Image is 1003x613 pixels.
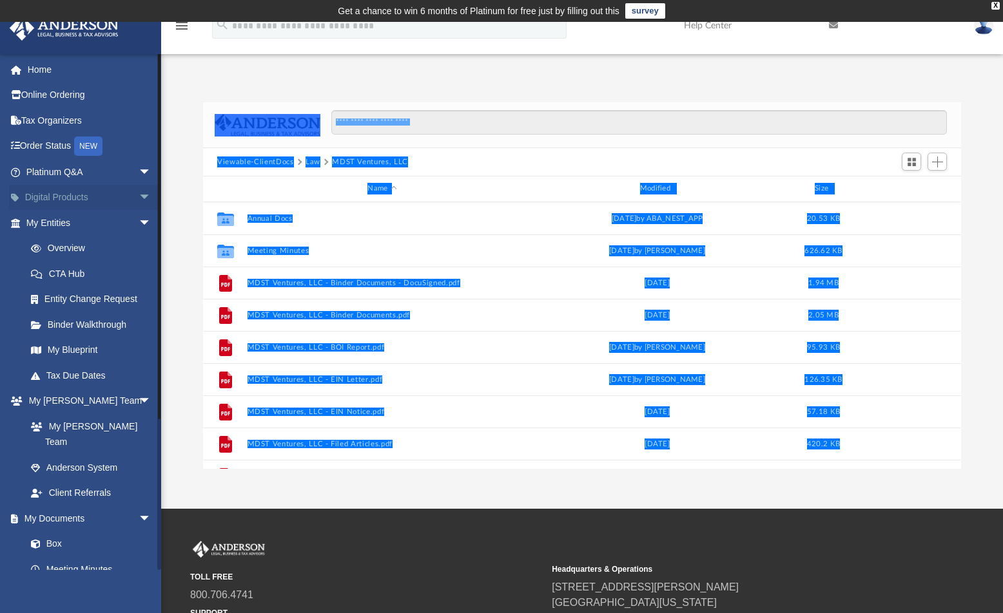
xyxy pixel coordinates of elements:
[18,287,171,312] a: Entity Change Request
[248,247,517,255] button: Meeting Minutes
[18,261,171,287] a: CTA Hub
[248,375,517,384] button: MDST Ventures, LLC - EIN Letter.pdf
[523,341,792,353] div: [DATE] by [PERSON_NAME]
[139,505,164,532] span: arrow_drop_down
[552,563,904,575] small: Headquarters & Operations
[139,159,164,185] span: arrow_drop_down
[523,212,792,224] div: [DATE] by ABA_NEST_APP
[18,236,171,261] a: Overview
[248,311,517,319] button: MDST Ventures, LLC - Binder Documents.pdf
[523,406,792,417] div: [DATE]
[217,156,293,168] button: Viewable-ClientDocs
[18,480,164,506] a: Client Referrals
[190,541,268,558] img: Anderson Advisors Platinum Portal
[248,408,517,416] button: MDST Ventures, LLC - EIN Notice.pdf
[18,531,158,557] a: Box
[523,277,792,288] div: [DATE]
[991,2,1000,10] div: close
[9,133,171,160] a: Order StatusNEW
[18,413,158,455] a: My [PERSON_NAME] Team
[203,202,960,469] div: grid
[808,279,839,286] span: 1.94 MB
[18,337,164,363] a: My Blueprint
[807,408,840,415] span: 57.18 KB
[338,3,619,19] div: Get a chance to win 6 months of Platinum for free just by filling out this
[523,245,792,256] div: [DATE] by [PERSON_NAME]
[523,309,792,321] div: [DATE]
[522,183,792,194] div: Modified
[807,214,840,222] span: 20.53 KB
[209,183,241,194] div: id
[247,183,517,194] div: Name
[248,440,517,448] button: MDST Ventures, LLC - Filed Articles.pdf
[190,589,253,600] a: 800.706.4741
[523,438,792,449] div: [DATE]
[332,156,408,168] button: MDST Ventures, LLC
[18,455,164,480] a: Anderson System
[902,153,921,171] button: Switch to Grid View
[248,214,517,223] button: Annual Docs
[552,597,717,608] a: [GEOGRAPHIC_DATA][US_STATE]
[139,210,164,236] span: arrow_drop_down
[625,3,665,19] a: survey
[9,210,171,236] a: My Entitiesarrow_drop_down
[928,153,947,171] button: Add
[139,185,164,211] span: arrow_drop_down
[331,110,947,135] input: Search files and folders
[855,183,946,194] div: id
[74,137,102,156] div: NEW
[6,15,122,41] img: Anderson Advisors Platinum Portal
[9,185,171,211] a: Digital Productsarrow_drop_down
[174,24,190,33] a: menu
[190,571,543,583] small: TOLL FREE
[306,156,320,168] button: Law
[9,388,164,414] a: My [PERSON_NAME] Teamarrow_drop_down
[552,581,739,592] a: [STREET_ADDRESS][PERSON_NAME]
[807,343,840,350] span: 95.93 KB
[9,82,171,108] a: Online Ordering
[9,159,171,185] a: Platinum Q&Aarrow_drop_down
[807,440,840,447] span: 420.2 KB
[974,16,993,35] img: User Pic
[9,108,171,133] a: Tax Organizers
[9,57,171,82] a: Home
[805,375,842,382] span: 126.35 KB
[18,556,164,582] a: Meeting Minutes
[248,343,517,352] button: MDST Ventures, LLC - BOI Report.pdf
[9,505,164,531] a: My Documentsarrow_drop_down
[18,363,171,388] a: Tax Due Dates
[18,312,171,337] a: Binder Walkthrough
[808,311,839,318] span: 2.05 MB
[798,183,850,194] div: Size
[805,247,842,254] span: 626.62 KB
[215,17,229,32] i: search
[174,18,190,33] i: menu
[523,373,792,385] div: [DATE] by [PERSON_NAME]
[248,279,517,287] button: MDST Ventures, LLC - Binder Documents - DocuSigned.pdf
[139,388,164,415] span: arrow_drop_down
